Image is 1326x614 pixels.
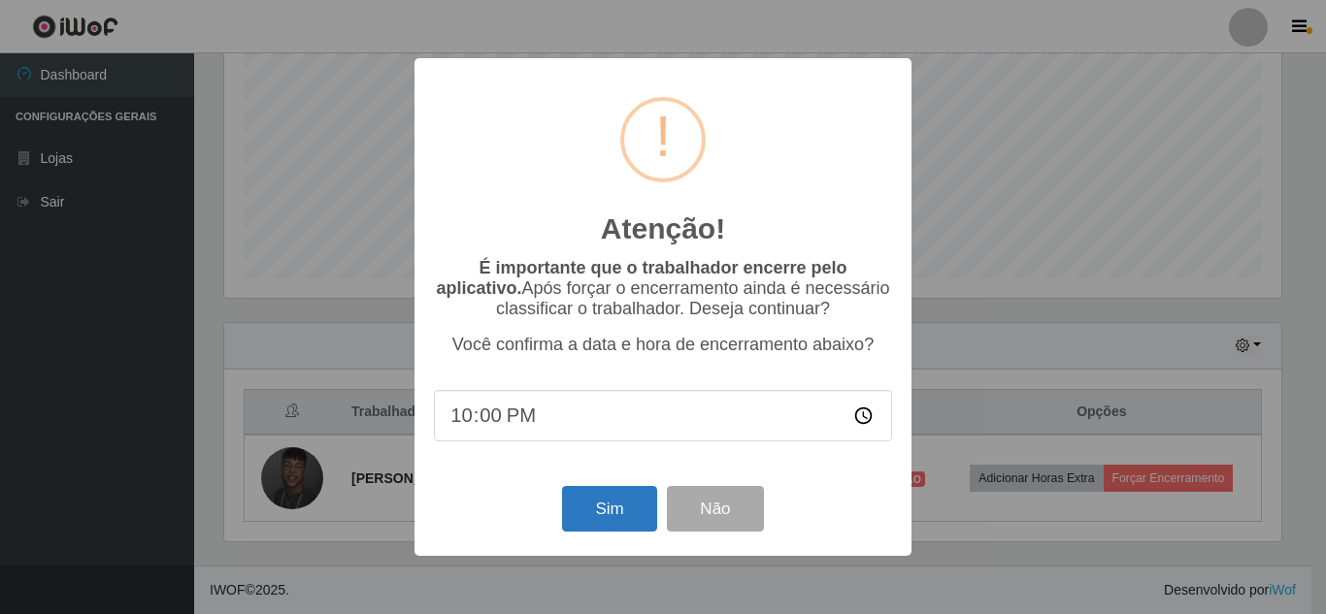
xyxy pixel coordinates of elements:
[434,258,892,319] p: Após forçar o encerramento ainda é necessário classificar o trabalhador. Deseja continuar?
[667,486,763,532] button: Não
[434,335,892,355] p: Você confirma a data e hora de encerramento abaixo?
[601,211,725,246] h2: Atenção!
[436,258,846,298] b: É importante que o trabalhador encerre pelo aplicativo.
[562,486,656,532] button: Sim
